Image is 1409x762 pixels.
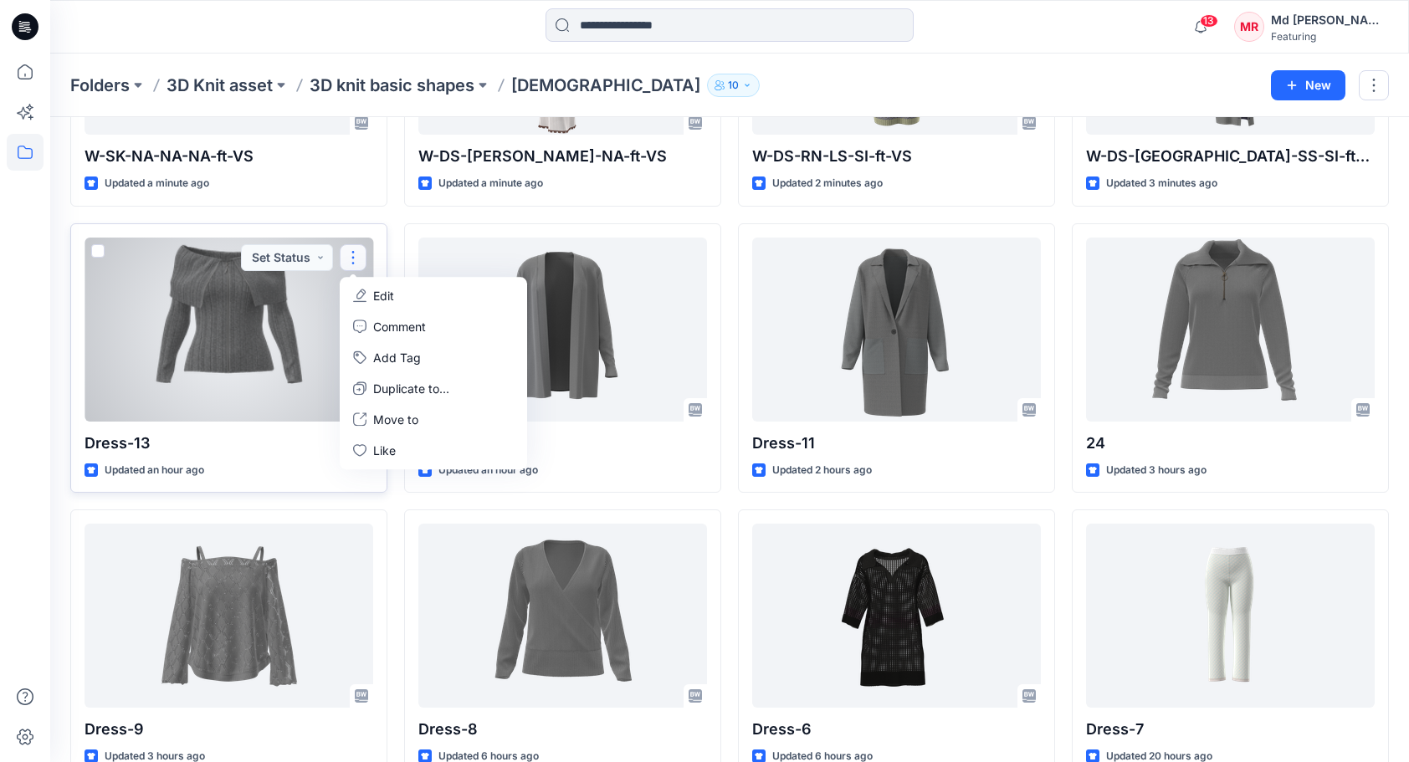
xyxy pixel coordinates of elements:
p: Updated an hour ago [438,462,538,479]
a: Dress-9 [85,524,373,708]
p: Updated a minute ago [105,175,209,192]
p: Updated 3 hours ago [1106,462,1207,479]
div: MR [1234,12,1264,42]
p: Updated 3 minutes ago [1106,175,1217,192]
p: Edit [373,287,394,304]
p: Dress-9 [85,718,373,741]
a: 24 [1086,238,1375,422]
p: Dress-8 [418,718,707,741]
p: W-SK-NA-NA-NA-ft-VS [85,145,373,168]
p: Move to [373,411,418,428]
p: Dress 12 [418,432,707,455]
p: W-DS-[GEOGRAPHIC_DATA]-SS-SI-ft-VS [1086,145,1375,168]
a: Dress-6 [752,524,1041,708]
button: 10 [707,74,760,97]
p: Updated a minute ago [438,175,543,192]
p: Dress-11 [752,432,1041,455]
p: Dress-7 [1086,718,1375,741]
div: Featuring [1271,30,1388,43]
button: Add Tag [343,342,524,373]
a: Edit [343,280,524,311]
a: Dress-11 [752,238,1041,422]
p: Updated an hour ago [105,462,204,479]
p: Duplicate to... [373,380,449,397]
a: Dress-7 [1086,524,1375,708]
a: 3D Knit asset [167,74,273,97]
div: Md [PERSON_NAME][DEMOGRAPHIC_DATA] [1271,10,1388,30]
p: Like [373,442,396,459]
a: Dress 12 [418,238,707,422]
a: Folders [70,74,130,97]
a: 3D knit basic shapes [310,74,474,97]
p: Updated 2 hours ago [772,462,872,479]
span: 13 [1200,14,1218,28]
a: Dress-13 [85,238,373,422]
a: Dress-8 [418,524,707,708]
p: Dress-6 [752,718,1041,741]
p: Comment [373,318,426,335]
button: New [1271,70,1345,100]
p: Updated 2 minutes ago [772,175,883,192]
p: 24 [1086,432,1375,455]
p: W-DS-[PERSON_NAME]-NA-ft-VS [418,145,707,168]
p: 10 [728,76,739,95]
p: [DEMOGRAPHIC_DATA] [511,74,700,97]
p: W-DS-RN-LS-SI-ft-VS [752,145,1041,168]
p: Dress-13 [85,432,373,455]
